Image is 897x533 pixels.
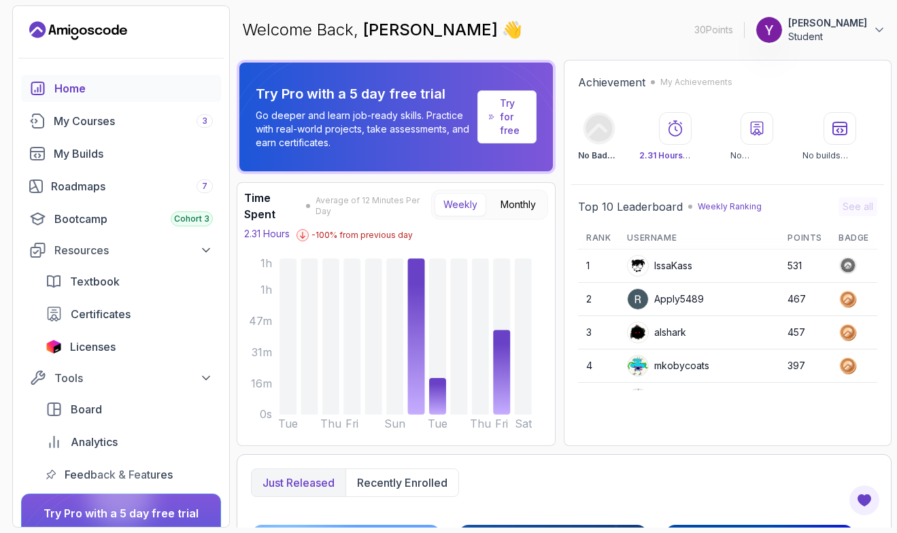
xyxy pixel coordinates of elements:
a: certificates [37,300,221,328]
a: Try for free [500,97,525,137]
a: bootcamp [21,205,221,233]
span: 7 [202,181,207,192]
td: 3 [578,316,619,349]
p: -100 % from previous day [311,230,413,241]
div: My Courses [54,113,213,129]
p: No Badge :( [578,150,620,161]
span: Textbook [70,273,120,290]
p: Student [788,30,867,44]
p: No certificates [730,150,783,161]
tspan: Sat [515,417,532,430]
p: Weekly Ranking [698,201,762,212]
span: Board [71,401,102,417]
img: default monster avatar [628,356,648,376]
p: Welcome Back, [242,19,522,41]
tspan: Fri [495,417,508,430]
button: Tools [21,366,221,390]
img: user profile image [756,17,782,43]
button: Recently enrolled [345,469,458,496]
span: Licenses [70,339,116,355]
h2: Top 10 Leaderboard [578,199,683,215]
a: analytics [37,428,221,455]
tspan: 1h [260,283,272,296]
p: Go deeper and learn job-ready skills. Practice with real-world projects, take assessments, and ea... [256,109,472,150]
div: Bootcamp [54,211,213,227]
p: 2.31 Hours [244,227,290,241]
button: Monthly [492,193,545,216]
tspan: 47m [249,315,272,328]
a: feedback [37,461,221,488]
div: Resources [54,242,213,258]
tspan: 16m [251,377,272,390]
button: See all [839,197,877,216]
button: Just released [252,469,345,496]
span: 👋 [501,18,523,41]
span: 2.31 Hours [639,150,690,160]
img: user profile image [628,322,648,343]
a: Try for free [477,90,537,143]
span: Certificates [71,306,131,322]
p: My Achievements [660,77,732,88]
button: Open Feedback Button [848,484,881,517]
td: 531 [779,250,830,283]
img: user profile image [628,256,648,276]
div: IssaKass [627,255,692,277]
button: user profile image[PERSON_NAME]Student [756,16,886,44]
h3: Time Spent [244,190,302,222]
a: courses [21,107,221,135]
th: Rank [578,227,619,250]
span: Analytics [71,434,118,450]
div: Home [54,80,213,97]
td: 4 [578,349,619,383]
p: Just released [263,475,335,491]
p: Try Pro with a 5 day free trial [256,84,472,103]
td: 397 [779,349,830,383]
tspan: 0s [260,408,272,421]
td: 457 [779,316,830,349]
p: Recently enrolled [357,475,447,491]
p: [PERSON_NAME] [788,16,867,30]
button: Weekly [435,193,486,216]
td: 1 [578,250,619,283]
span: [PERSON_NAME] [363,20,502,39]
span: Feedback & Features [65,466,173,483]
a: board [37,396,221,423]
p: No builds completed [802,150,877,161]
tspan: Fri [345,417,358,430]
img: default monster avatar [628,389,648,409]
tspan: Tue [278,417,298,430]
h2: Achievement [578,74,645,90]
a: builds [21,140,221,167]
div: [PERSON_NAME].delaguia [627,388,771,410]
th: Badge [830,227,877,250]
td: 357 [779,383,830,416]
div: My Builds [54,145,213,162]
tspan: Thu [320,417,341,430]
span: Cohort 3 [174,213,209,224]
a: licenses [37,333,221,360]
div: Apply5489 [627,288,704,310]
tspan: 1h [260,257,272,270]
tspan: Sun [384,417,405,430]
div: Roadmaps [51,178,213,194]
a: textbook [37,268,221,295]
tspan: 31m [252,346,272,359]
button: Resources [21,238,221,262]
span: 3 [202,116,207,126]
div: Tools [54,370,213,386]
a: roadmaps [21,173,221,200]
td: 5 [578,383,619,416]
div: alshark [627,322,686,343]
td: 467 [779,283,830,316]
span: Average of 12 Minutes Per Day [316,195,431,217]
div: mkobycoats [627,355,709,377]
p: Watched [639,150,711,161]
p: 30 Points [694,23,733,37]
tspan: Tue [428,417,447,430]
th: Points [779,227,830,250]
img: jetbrains icon [46,340,62,354]
a: home [21,75,221,102]
img: user profile image [628,289,648,309]
th: Username [619,227,779,250]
